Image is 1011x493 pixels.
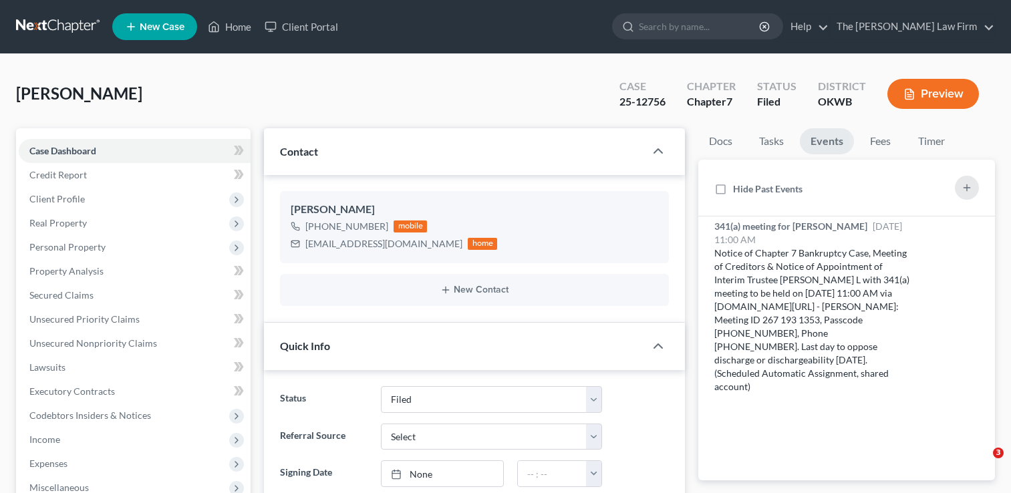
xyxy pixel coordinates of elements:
span: Personal Property [29,241,106,253]
a: Timer [907,128,956,154]
div: [PERSON_NAME] [291,202,658,218]
span: Secured Claims [29,289,94,301]
div: Notice of Chapter 7 Bankruptcy Case, Meeting of Creditors & Notice of Appointment of Interim Trus... [714,246,909,393]
a: Credit Report [19,163,251,187]
a: Lawsuits [19,355,251,379]
span: Client Profile [29,193,85,204]
input: Search by name... [639,14,761,39]
span: Lawsuits [29,361,65,373]
button: New Contact [291,285,658,295]
div: District [818,79,866,94]
span: 3 [993,448,1004,458]
a: Help [784,15,829,39]
span: Quick Info [280,339,330,352]
label: Signing Date [273,460,374,487]
span: Expenses [29,458,67,469]
iframe: Intercom live chat [966,448,998,480]
a: Home [201,15,258,39]
span: Unsecured Nonpriority Claims [29,337,157,349]
div: Status [757,79,797,94]
span: Real Property [29,217,87,228]
label: Status [273,386,374,413]
a: Executory Contracts [19,379,251,403]
span: 341(a) meeting for [PERSON_NAME] [714,220,867,232]
span: Case Dashboard [29,145,96,156]
span: Contact [280,145,318,158]
span: Hide Past Events [733,183,803,194]
span: 7 [726,95,732,108]
input: -- : -- [518,461,587,486]
a: Docs [698,128,743,154]
span: [DATE] 11:00 AM [714,220,902,245]
a: Case Dashboard [19,139,251,163]
span: Income [29,434,60,445]
div: [EMAIL_ADDRESS][DOMAIN_NAME] [305,237,462,251]
a: Property Analysis [19,259,251,283]
a: Secured Claims [19,283,251,307]
span: Property Analysis [29,265,104,277]
div: Chapter [687,79,736,94]
a: Events [800,128,854,154]
label: Referral Source [273,424,374,450]
div: Case [619,79,666,94]
span: New Case [140,22,184,32]
div: Filed [757,94,797,110]
div: mobile [394,220,427,232]
a: None [382,461,504,486]
span: [PERSON_NAME] [16,84,142,103]
span: Credit Report [29,169,87,180]
span: Unsecured Priority Claims [29,313,140,325]
div: 25-12756 [619,94,666,110]
span: Executory Contracts [29,385,115,397]
div: home [468,238,497,250]
a: Tasks [748,128,795,154]
span: Miscellaneous [29,482,89,493]
span: Codebtors Insiders & Notices [29,409,151,421]
div: Chapter [687,94,736,110]
a: Client Portal [258,15,345,39]
a: Unsecured Priority Claims [19,307,251,331]
a: The [PERSON_NAME] Law Firm [830,15,994,39]
a: Fees [859,128,902,154]
a: Unsecured Nonpriority Claims [19,331,251,355]
div: [PHONE_NUMBER] [305,220,388,233]
div: OKWB [818,94,866,110]
button: Preview [887,79,979,109]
